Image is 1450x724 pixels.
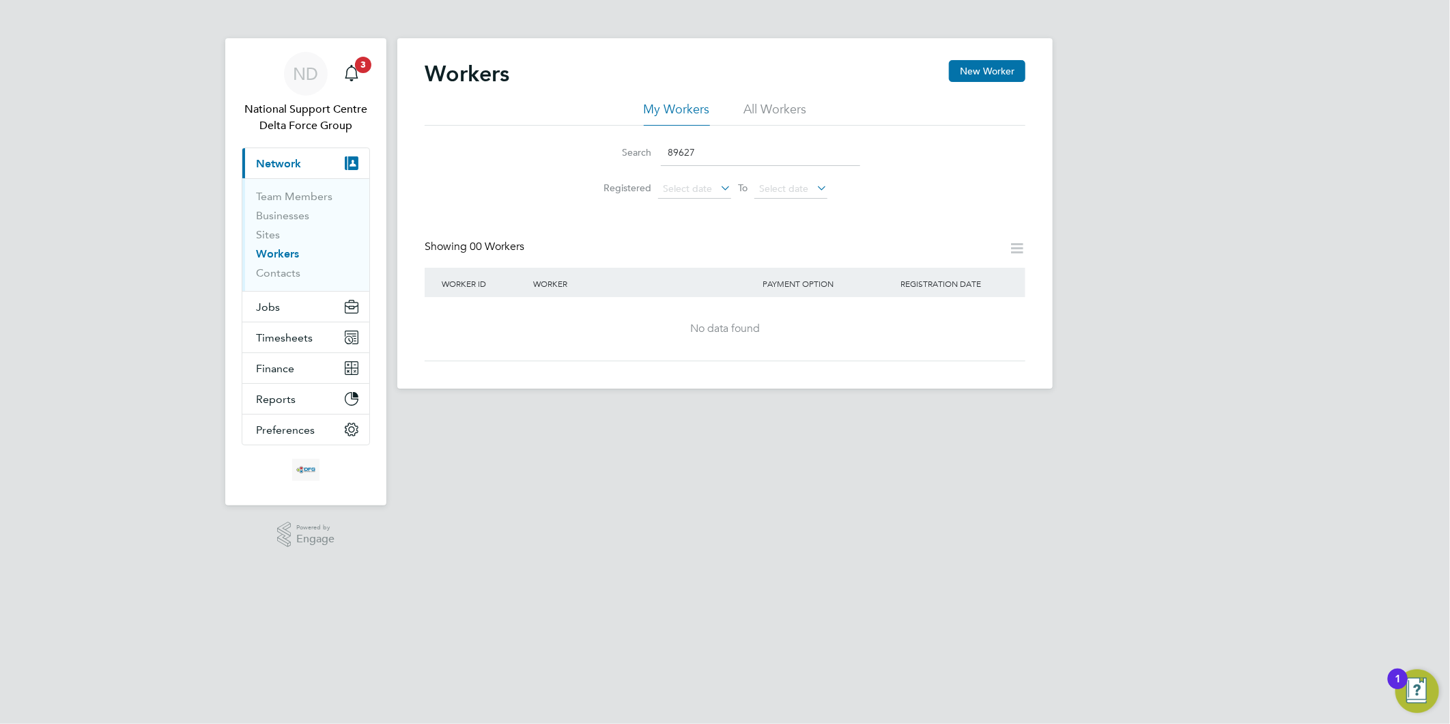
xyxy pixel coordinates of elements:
a: Powered byEngage [277,522,335,548]
span: Network [256,157,301,170]
button: New Worker [949,60,1025,82]
span: ND [294,65,319,83]
span: Finance [256,362,294,375]
input: Name, email or phone number [661,139,860,166]
button: Timesheets [242,322,369,352]
a: NDNational Support Centre Delta Force Group [242,52,370,134]
li: All Workers [744,101,807,126]
li: My Workers [644,101,710,126]
span: 3 [355,57,371,73]
div: Network [242,178,369,291]
button: Preferences [242,415,369,445]
div: Registration Date [897,268,1012,299]
span: Powered by [296,522,335,533]
div: Worker ID [438,268,530,299]
button: Jobs [242,292,369,322]
span: Timesheets [256,331,313,344]
button: Finance [242,353,369,383]
div: Payment Option [759,268,897,299]
button: Reports [242,384,369,414]
span: Preferences [256,423,315,436]
h2: Workers [425,60,509,87]
span: National Support Centre Delta Force Group [242,101,370,134]
label: Registered [590,182,651,194]
button: Network [242,148,369,178]
span: Jobs [256,301,280,314]
span: 00 Workers [470,240,524,253]
div: 1 [1395,679,1401,697]
span: Reports [256,393,296,406]
nav: Main navigation [225,38,386,505]
a: Businesses [256,209,309,222]
div: Showing [425,240,527,254]
span: To [734,179,752,197]
a: 3 [338,52,365,96]
span: Select date [759,182,808,195]
span: Engage [296,533,335,545]
span: Select date [663,182,712,195]
label: Search [590,146,651,158]
a: Sites [256,228,280,241]
div: Worker [530,268,759,299]
a: Go to home page [242,459,370,481]
button: Open Resource Center, 1 new notification [1395,669,1439,713]
a: Team Members [256,190,332,203]
img: deltaforcegroup-logo-retina.png [292,459,319,481]
a: Workers [256,247,299,260]
div: No data found [438,322,1012,336]
a: Contacts [256,266,300,279]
